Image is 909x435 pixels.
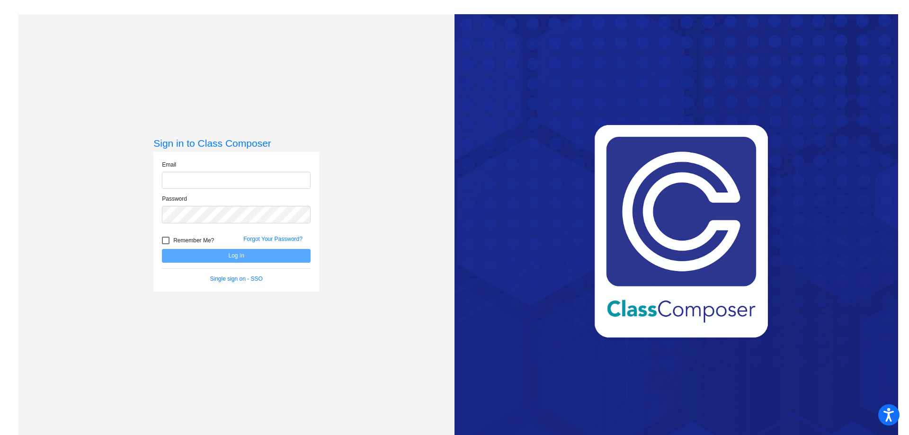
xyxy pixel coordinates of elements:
h3: Sign in to Class Composer [153,137,319,149]
span: Remember Me? [173,235,214,246]
label: Email [162,160,176,169]
label: Password [162,195,187,203]
button: Log In [162,249,311,263]
a: Single sign on - SSO [210,275,263,282]
a: Forgot Your Password? [243,236,303,242]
